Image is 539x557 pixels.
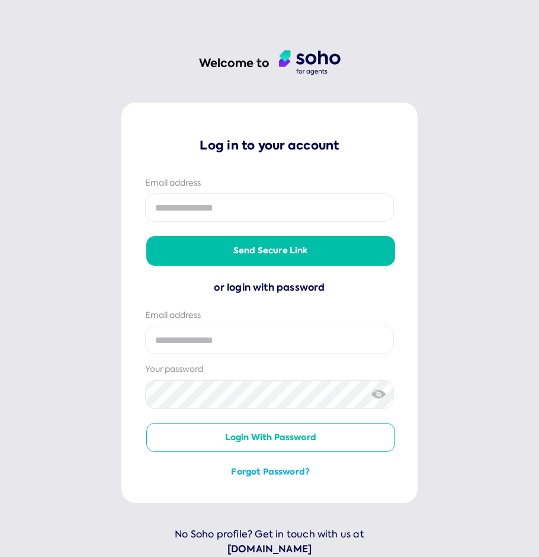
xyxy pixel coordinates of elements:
div: Email address [145,310,394,322]
p: Log in to your account [145,137,394,154]
img: eye-crossed.svg [371,388,386,400]
img: agent logo [279,50,341,75]
div: Email address [145,177,394,189]
button: Send secure link [146,236,395,266]
div: or login with password [145,280,394,295]
button: Login with password [146,423,395,453]
h1: Welcome to [199,55,269,71]
p: No Soho profile? Get in touch with us at [121,527,418,557]
a: [DOMAIN_NAME] [121,542,418,557]
div: Your password [145,364,394,375]
button: Forgot password? [146,466,395,478]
